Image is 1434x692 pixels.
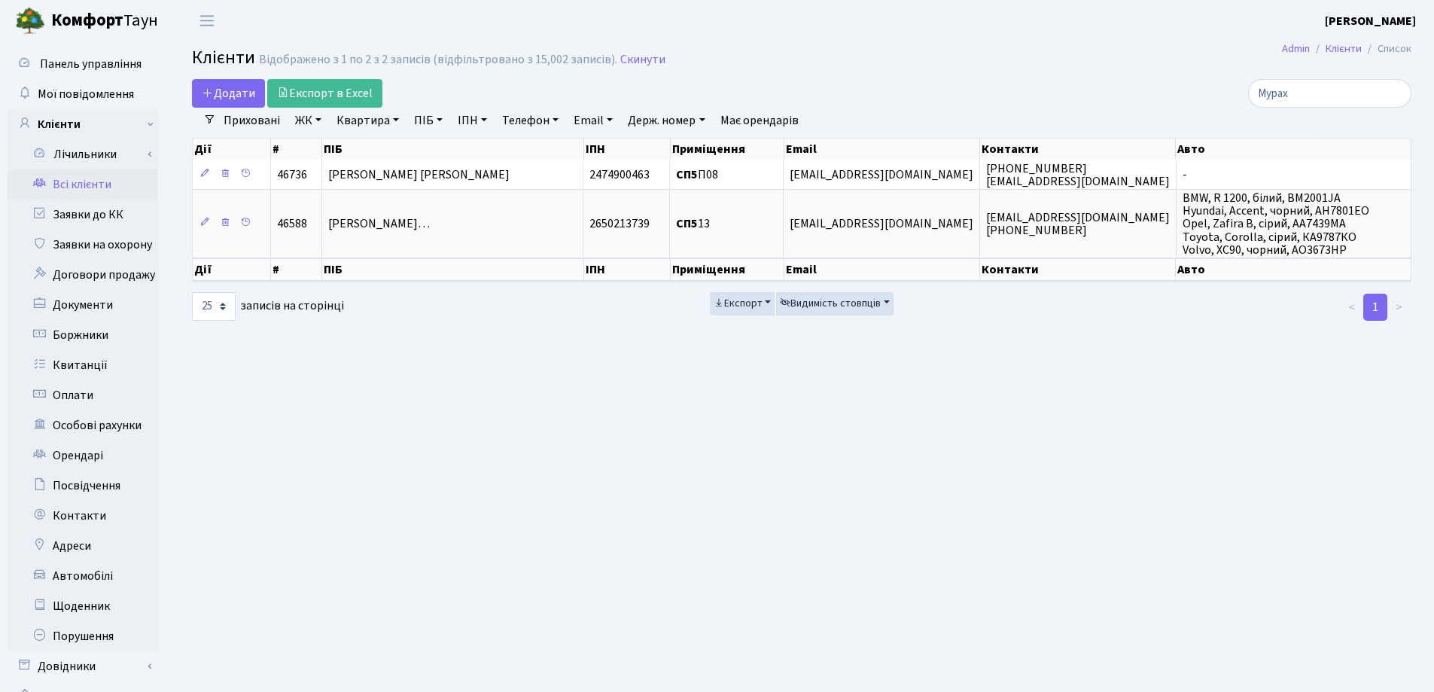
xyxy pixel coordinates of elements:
label: записів на сторінці [192,292,344,321]
b: [PERSON_NAME] [1325,13,1416,29]
a: Квартира [330,108,405,133]
th: # [271,258,322,281]
span: [EMAIL_ADDRESS][DOMAIN_NAME] [790,166,973,183]
a: 1 [1363,294,1387,321]
th: ІПН [584,139,671,160]
a: ЖК [289,108,327,133]
img: logo.png [15,6,45,36]
span: 46588 [277,216,307,233]
th: Авто [1176,139,1411,160]
th: Авто [1176,258,1411,281]
a: Посвідчення [8,471,158,501]
a: Заявки до КК [8,200,158,230]
th: Контакти [980,139,1176,160]
span: Клієнти [192,44,255,71]
span: [EMAIL_ADDRESS][DOMAIN_NAME] [PHONE_NUMBER] [986,209,1170,239]
span: Експорт [714,296,763,311]
input: Пошук... [1248,79,1411,108]
span: 46736 [277,166,307,183]
a: Особові рахунки [8,410,158,441]
th: Приміщення [671,258,784,281]
span: [PHONE_NUMBER] [EMAIL_ADDRESS][DOMAIN_NAME] [986,160,1170,190]
button: Видимість стовпців [776,292,894,316]
a: Квитанції [8,350,158,380]
th: ПІБ [322,139,585,160]
th: Дії [193,258,271,281]
span: [PERSON_NAME]… [328,216,430,233]
th: ІПН [584,258,671,281]
a: Приховані [218,108,286,133]
a: Довідники [8,651,158,681]
a: Оплати [8,380,158,410]
span: Панель управління [40,56,142,72]
a: Admin [1282,41,1310,56]
a: ПІБ [408,108,449,133]
a: Додати [192,79,265,108]
li: Список [1362,41,1411,57]
span: [PERSON_NAME] [PERSON_NAME] [328,166,510,183]
th: ПІБ [322,258,585,281]
span: BMW, R 1200, білий, BM2001JA Hyundai, Accent, чорний, АН7801ЕО Opel, Zafira B, сірий, АА7439МА To... [1183,190,1369,258]
th: Приміщення [671,139,784,160]
a: Експорт в Excel [267,79,382,108]
select: записів на сторінці [192,292,236,321]
a: Мої повідомлення [8,79,158,109]
b: СП5 [676,216,698,233]
span: [EMAIL_ADDRESS][DOMAIN_NAME] [790,216,973,233]
b: СП5 [676,166,698,183]
th: Контакти [980,258,1176,281]
a: Клієнти [8,109,158,139]
span: 2650213739 [589,216,650,233]
a: Орендарі [8,441,158,471]
button: Експорт [710,292,775,316]
a: Контакти [8,501,158,531]
a: Панель управління [8,49,158,79]
span: Додати [202,85,255,102]
a: Документи [8,290,158,320]
th: Email [784,139,980,160]
a: Всі клієнти [8,169,158,200]
button: Переключити навігацію [188,8,226,33]
a: Порушення [8,621,158,651]
th: Email [784,258,980,281]
a: Держ. номер [622,108,711,133]
span: - [1183,166,1187,183]
a: Email [568,108,619,133]
a: Боржники [8,320,158,350]
span: 2474900463 [589,166,650,183]
a: Автомобілі [8,561,158,591]
span: П08 [676,166,718,183]
th: Дії [193,139,271,160]
a: [PERSON_NAME] [1325,12,1416,30]
span: Видимість стовпців [780,296,881,311]
a: Скинути [620,53,665,67]
a: Телефон [496,108,565,133]
th: # [271,139,322,160]
a: Лічильники [17,139,158,169]
span: Таун [51,8,158,34]
a: ІПН [452,108,493,133]
a: Клієнти [1326,41,1362,56]
span: 13 [676,216,710,233]
a: Заявки на охорону [8,230,158,260]
nav: breadcrumb [1259,33,1434,65]
a: Щоденник [8,591,158,621]
span: Мої повідомлення [38,86,134,102]
a: Має орендарів [714,108,805,133]
a: Адреси [8,531,158,561]
a: Договори продажу [8,260,158,290]
div: Відображено з 1 по 2 з 2 записів (відфільтровано з 15,002 записів). [259,53,617,67]
b: Комфорт [51,8,123,32]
